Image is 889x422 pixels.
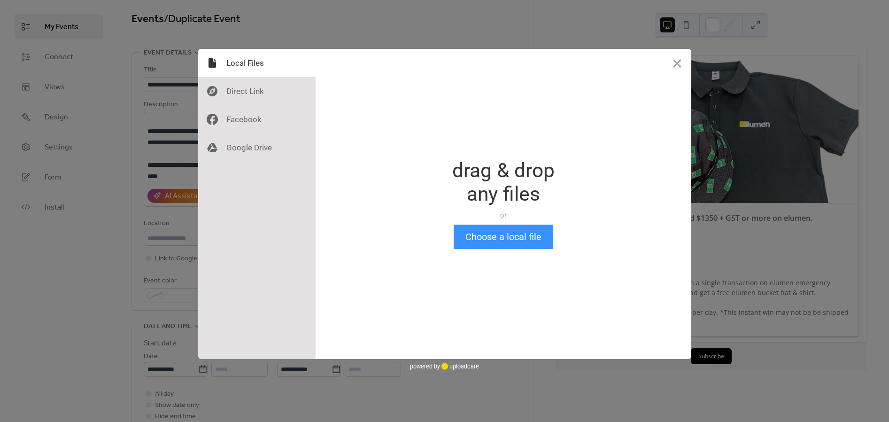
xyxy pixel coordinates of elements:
div: Local Files [198,49,316,77]
div: or [452,211,555,220]
div: Facebook [198,105,316,133]
div: drag & drop any files [452,159,555,206]
button: Close [663,49,691,77]
div: Direct Link [198,77,316,105]
a: uploadcare [440,363,479,370]
button: Choose a local file [454,225,553,249]
div: powered by [410,359,479,373]
div: Google Drive [198,133,316,162]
